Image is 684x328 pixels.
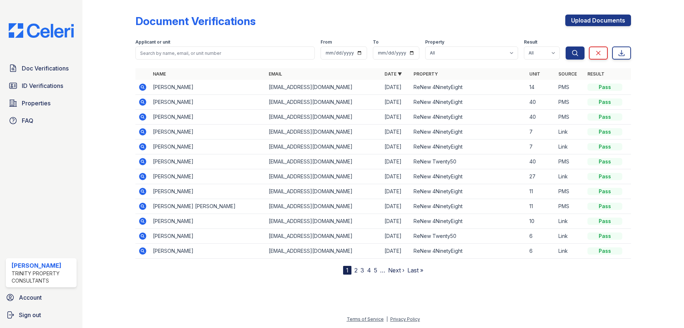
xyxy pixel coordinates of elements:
a: Upload Documents [565,15,631,26]
div: Pass [587,113,622,121]
td: ReNew 4NinetyEight [411,244,526,259]
a: ID Verifications [6,78,77,93]
td: [EMAIL_ADDRESS][DOMAIN_NAME] [266,154,382,169]
label: Applicant or unit [135,39,170,45]
a: Terms of Service [347,316,384,322]
td: PMS [555,110,585,125]
td: ReNew Twenty50 [411,154,526,169]
span: ID Verifications [22,81,63,90]
td: ReNew 4NinetyEight [411,110,526,125]
td: [EMAIL_ADDRESS][DOMAIN_NAME] [266,229,382,244]
span: Properties [22,99,50,108]
td: [DATE] [382,125,411,139]
td: 27 [526,169,555,184]
a: 2 [354,267,358,274]
td: [EMAIL_ADDRESS][DOMAIN_NAME] [266,214,382,229]
a: Sign out [3,308,80,322]
td: [EMAIL_ADDRESS][DOMAIN_NAME] [266,110,382,125]
div: Pass [587,173,622,180]
td: ReNew 4NinetyEight [411,184,526,199]
td: [PERSON_NAME] [150,169,266,184]
a: Name [153,71,166,77]
a: Unit [529,71,540,77]
td: [DATE] [382,199,411,214]
img: CE_Logo_Blue-a8612792a0a2168367f1c8372b55b34899dd931a85d93a1a3d3e32e68fde9ad4.png [3,23,80,38]
td: [EMAIL_ADDRESS][DOMAIN_NAME] [266,169,382,184]
a: Source [558,71,577,77]
div: 1 [343,266,351,275]
td: [DATE] [382,95,411,110]
td: [PERSON_NAME] [150,95,266,110]
td: ReNew 4NinetyEight [411,199,526,214]
td: 7 [526,139,555,154]
span: FAQ [22,116,33,125]
td: [PERSON_NAME] [150,214,266,229]
td: ReNew Twenty50 [411,229,526,244]
a: 3 [361,267,364,274]
a: Email [269,71,282,77]
td: [PERSON_NAME] [150,125,266,139]
td: [PERSON_NAME] [150,80,266,95]
td: [DATE] [382,80,411,95]
td: Link [555,214,585,229]
td: 40 [526,154,555,169]
div: Pass [587,98,622,106]
td: Link [555,244,585,259]
label: Result [524,39,537,45]
td: [DATE] [382,244,411,259]
td: 10 [526,214,555,229]
td: [DATE] [382,184,411,199]
a: Properties [6,96,77,110]
span: … [380,266,385,275]
td: 40 [526,110,555,125]
td: ReNew 4NinetyEight [411,169,526,184]
td: PMS [555,154,585,169]
td: PMS [555,199,585,214]
a: Property [414,71,438,77]
label: From [321,39,332,45]
div: Pass [587,203,622,210]
a: FAQ [6,113,77,128]
label: To [373,39,379,45]
div: [PERSON_NAME] [12,261,74,270]
td: PMS [555,184,585,199]
div: | [386,316,388,322]
td: [DATE] [382,169,411,184]
div: Pass [587,84,622,91]
td: ReNew 4NinetyEight [411,139,526,154]
td: 40 [526,95,555,110]
div: Pass [587,232,622,240]
span: Doc Verifications [22,64,69,73]
td: [PERSON_NAME] [PERSON_NAME] [150,199,266,214]
div: Pass [587,143,622,150]
td: Link [555,125,585,139]
a: Date ▼ [384,71,402,77]
td: Link [555,169,585,184]
td: [EMAIL_ADDRESS][DOMAIN_NAME] [266,199,382,214]
a: Next › [388,267,404,274]
td: [PERSON_NAME] [150,229,266,244]
td: [EMAIL_ADDRESS][DOMAIN_NAME] [266,244,382,259]
td: 14 [526,80,555,95]
td: Link [555,229,585,244]
td: PMS [555,95,585,110]
td: [PERSON_NAME] [150,154,266,169]
input: Search by name, email, or unit number [135,46,315,60]
a: Doc Verifications [6,61,77,76]
div: Pass [587,218,622,225]
td: ReNew 4NinetyEight [411,80,526,95]
td: 11 [526,199,555,214]
div: Pass [587,247,622,255]
td: [PERSON_NAME] [150,244,266,259]
td: 6 [526,229,555,244]
a: 5 [374,267,377,274]
td: Link [555,139,585,154]
a: Result [587,71,604,77]
td: [DATE] [382,229,411,244]
a: Last » [407,267,423,274]
td: [DATE] [382,154,411,169]
label: Property [425,39,444,45]
td: 7 [526,125,555,139]
td: ReNew 4NinetyEight [411,214,526,229]
td: 6 [526,244,555,259]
